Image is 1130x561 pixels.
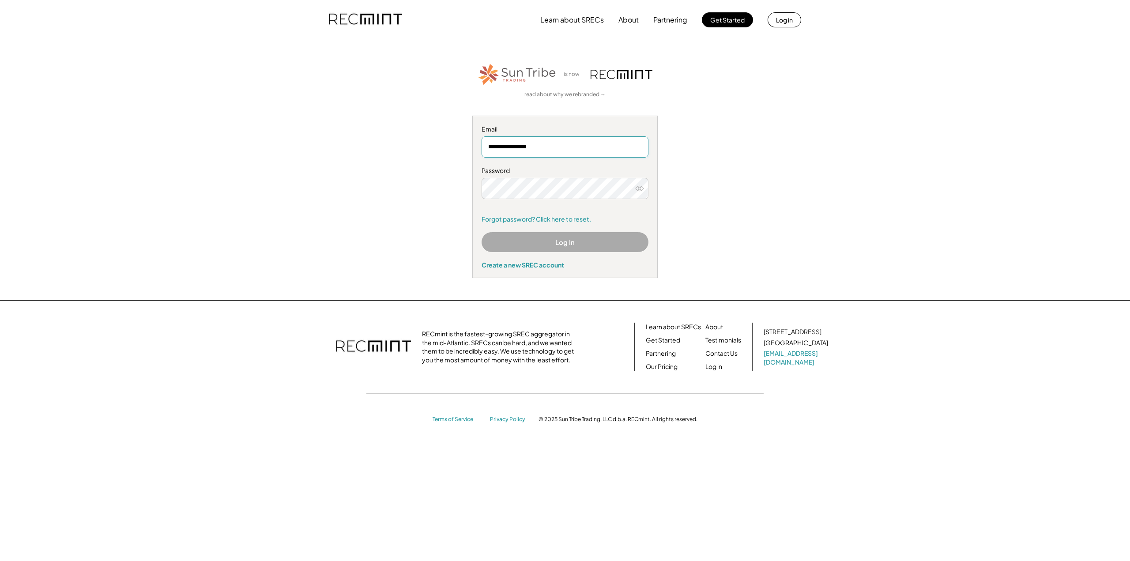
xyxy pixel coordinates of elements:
[561,71,586,78] div: is now
[702,12,753,27] button: Get Started
[646,349,676,358] a: Partnering
[540,11,604,29] button: Learn about SRECs
[646,362,678,371] a: Our Pricing
[764,349,830,366] a: [EMAIL_ADDRESS][DOMAIN_NAME]
[422,330,579,364] div: RECmint is the fastest-growing SREC aggregator in the mid-Atlantic. SRECs can be hard, and we wan...
[764,339,828,347] div: [GEOGRAPHIC_DATA]
[482,215,648,224] a: Forgot password? Click here to reset.
[329,5,402,35] img: recmint-logotype%403x.png
[482,232,648,252] button: Log In
[705,349,738,358] a: Contact Us
[482,166,648,175] div: Password
[705,362,722,371] a: Log in
[618,11,639,29] button: About
[705,336,741,345] a: Testimonials
[524,91,606,98] a: read about why we rebranded →
[478,62,557,87] img: STT_Horizontal_Logo%2B-%2BColor.png
[705,323,723,331] a: About
[646,336,680,345] a: Get Started
[482,125,648,134] div: Email
[768,12,801,27] button: Log in
[653,11,687,29] button: Partnering
[433,416,481,423] a: Terms of Service
[591,70,652,79] img: recmint-logotype%403x.png
[336,331,411,362] img: recmint-logotype%403x.png
[646,323,701,331] a: Learn about SRECs
[482,261,648,269] div: Create a new SREC account
[539,416,697,423] div: © 2025 Sun Tribe Trading, LLC d.b.a. RECmint. All rights reserved.
[764,328,821,336] div: [STREET_ADDRESS]
[490,416,530,423] a: Privacy Policy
